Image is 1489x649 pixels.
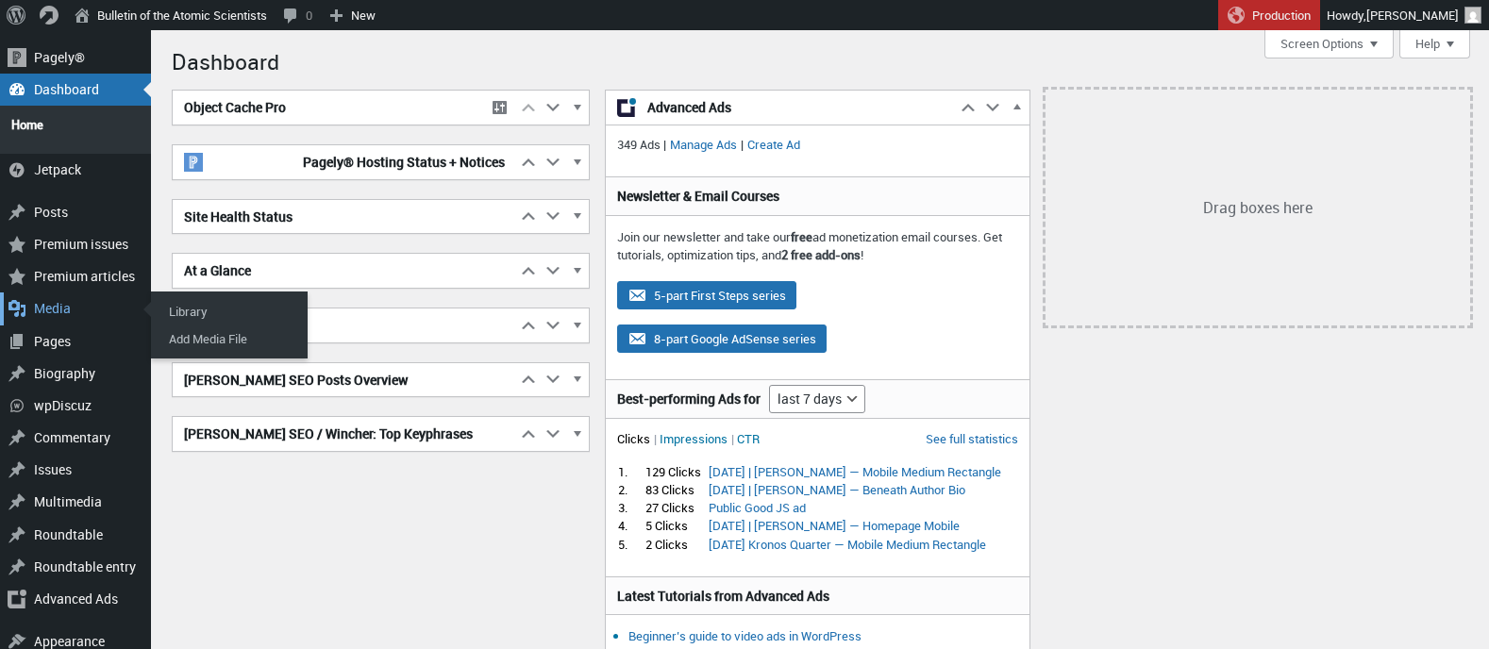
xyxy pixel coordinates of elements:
h3: Latest Tutorials from Advanced Ads [617,587,1017,606]
div: 5 Clicks [645,517,709,534]
a: Add Media File [156,325,307,352]
a: [DATE] Kronos Quarter — Mobile Medium Rectangle [709,536,986,553]
li: Impressions [660,430,734,447]
h2: Site Health Status [173,200,516,234]
h2: [PERSON_NAME] SEO Posts Overview [173,363,516,397]
a: See full statistics [926,430,1018,447]
div: 2 Clicks [645,536,709,553]
h3: Newsletter & Email Courses [617,187,1017,206]
a: [DATE] | [PERSON_NAME] — Homepage Mobile [709,517,960,534]
p: Join our newsletter and take our ad monetization email courses. Get tutorials, optimization tips,... [617,228,1017,265]
h1: Dashboard [172,40,1470,80]
h2: Pagely® Hosting Status + Notices [173,145,516,179]
button: 8-part Google AdSense series [617,324,827,353]
h2: Object Cache Pro [173,91,482,125]
div: 3. [618,499,644,516]
span: [PERSON_NAME] [1366,7,1459,24]
span: Advanced Ads [647,98,945,117]
div: 129 Clicks [645,463,709,480]
button: Screen Options [1264,30,1394,58]
a: Manage Ads [666,136,741,153]
div: 27 Clicks [645,499,709,516]
h2: At a Glance [173,254,516,288]
a: Beginner’s guide to video ads in WordPress [628,627,862,644]
strong: 2 free add-ons [781,246,861,263]
p: 349 Ads | | [617,136,1017,155]
a: [DATE] | [PERSON_NAME] — Beneath Author Bio [709,481,965,498]
a: [DATE] | [PERSON_NAME] — Mobile Medium Rectangle [709,463,1001,480]
div: 83 Clicks [645,481,709,498]
strong: free [791,228,812,245]
div: 4. [618,517,644,534]
button: 5-part First Steps series [617,281,796,309]
li: CTR [737,430,760,447]
h3: Best-performing Ads for [617,390,761,408]
button: Help [1399,30,1470,58]
h2: [PERSON_NAME] SEO / Wincher: Top Keyphrases [173,417,516,451]
img: pagely-w-on-b20x20.png [184,153,203,172]
div: 1. [618,463,644,480]
li: Clicks [617,430,657,447]
a: Public Good JS ad [709,499,806,516]
div: 2. [618,481,644,498]
div: 5. [618,536,644,553]
a: Create Ad [744,136,804,153]
a: Library [156,298,307,324]
h2: Activity [173,308,516,342]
